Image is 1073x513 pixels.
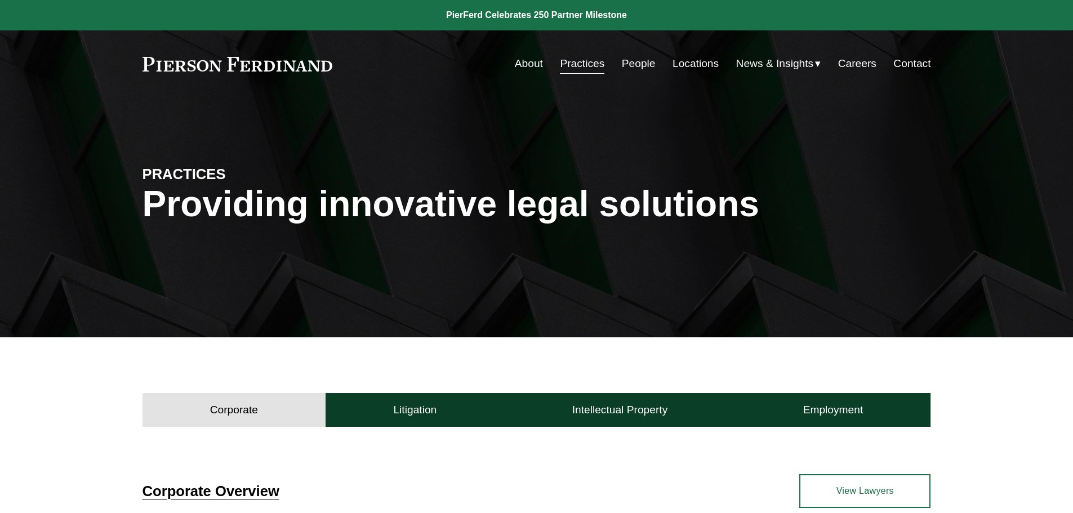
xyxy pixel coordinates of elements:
[560,53,604,74] a: Practices
[622,53,656,74] a: People
[210,403,258,417] h4: Corporate
[893,53,930,74] a: Contact
[143,483,279,499] a: Corporate Overview
[838,53,876,74] a: Careers
[803,403,863,417] h4: Employment
[143,184,931,225] h1: Providing innovative legal solutions
[143,165,340,183] h4: PRACTICES
[393,403,437,417] h4: Litigation
[572,403,668,417] h4: Intellectual Property
[736,54,814,74] span: News & Insights
[673,53,719,74] a: Locations
[736,53,821,74] a: folder dropdown
[515,53,543,74] a: About
[799,474,930,508] a: View Lawyers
